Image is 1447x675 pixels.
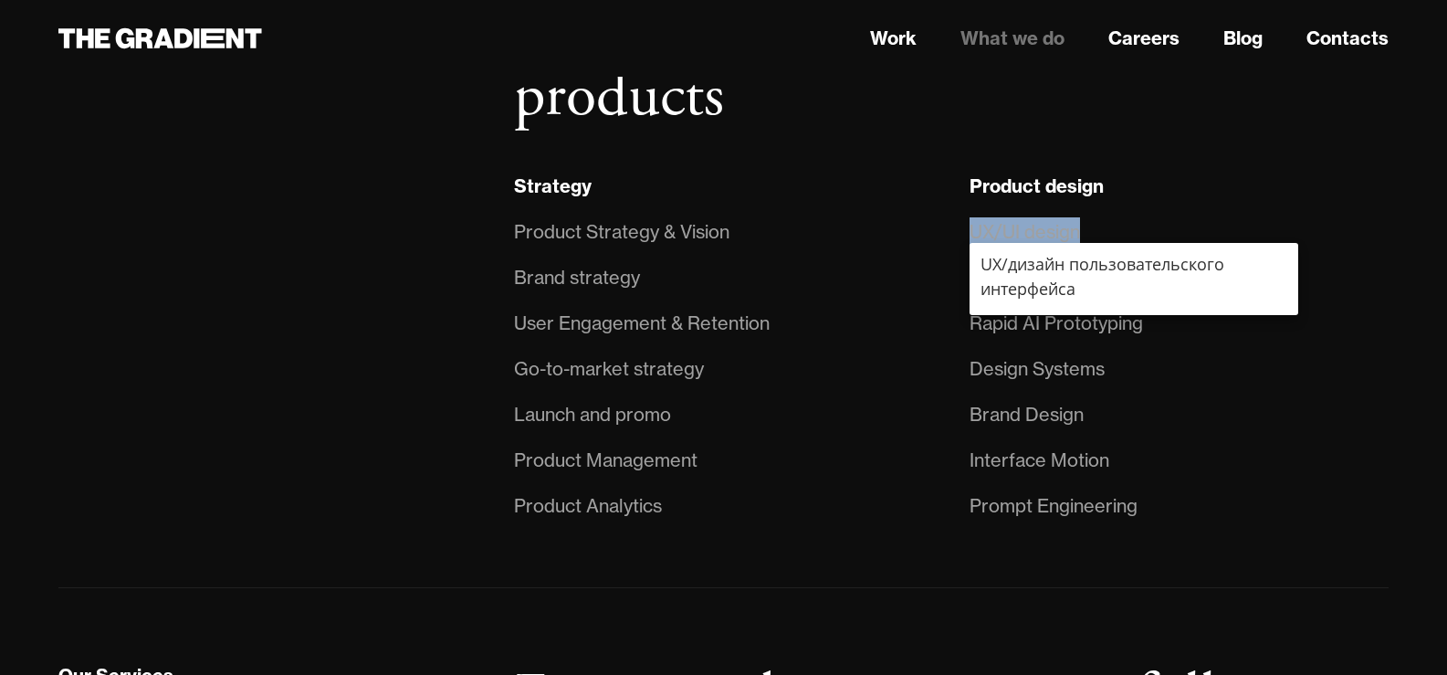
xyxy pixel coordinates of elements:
[870,25,917,52] a: Work
[960,25,1064,52] a: What we do
[970,491,1138,521] div: Prompt Engineering
[1108,25,1180,52] a: Careers
[514,263,640,292] div: Brand strategy
[1223,25,1263,52] a: Blog
[970,446,1109,475] div: Interface Motion
[970,174,1104,197] strong: Product design
[514,174,592,198] div: Strategy
[514,309,770,338] div: User Engagement & Retention
[1306,25,1389,52] a: Contacts
[514,491,662,521] div: Product Analytics
[514,400,671,429] div: Launch and promo
[970,400,1084,429] div: Brand Design
[970,309,1143,338] div: Rapid AI Prototyping
[514,217,729,247] div: Product Strategy & Vision
[514,354,704,384] div: Go-to-market strategy
[970,354,1105,384] div: Design Systems
[514,446,697,475] div: Product Management
[970,243,1298,315] div: UX/дизайн пользовательского интерфейса
[970,217,1080,247] div: UX/UI design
